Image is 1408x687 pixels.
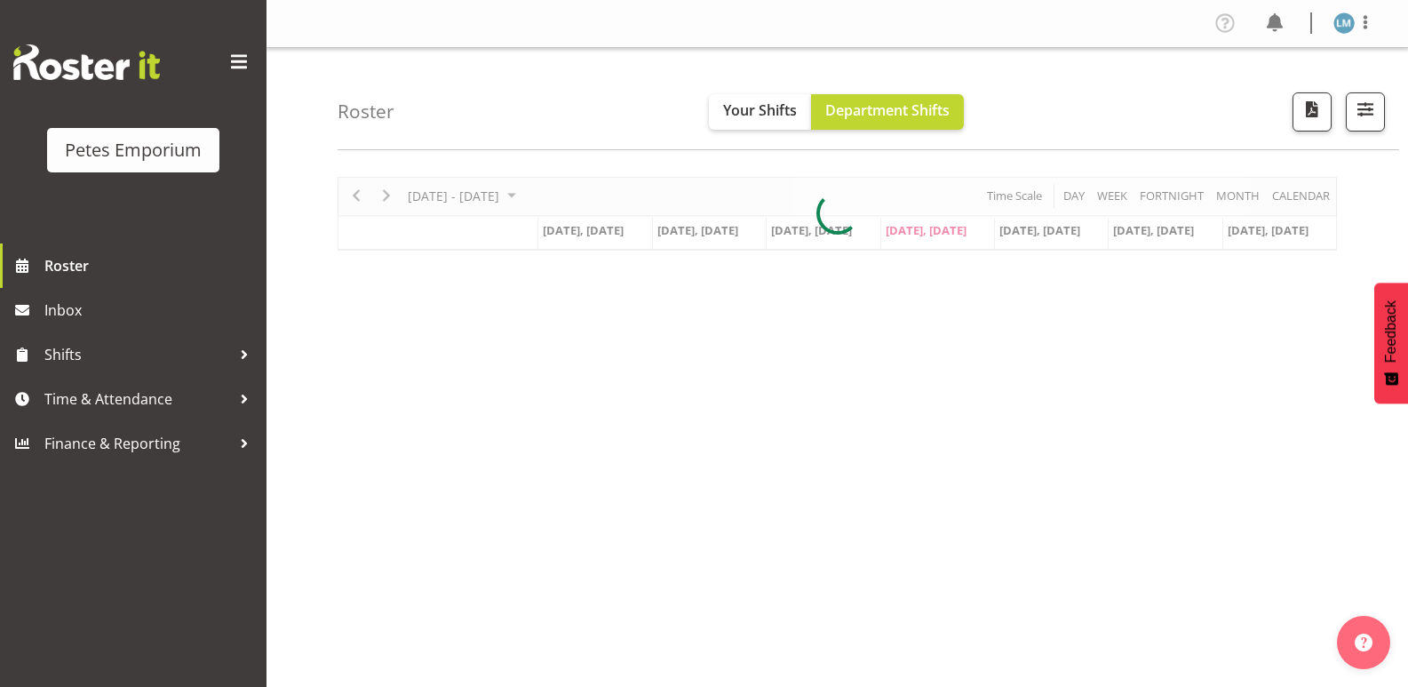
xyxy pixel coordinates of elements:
h4: Roster [338,101,394,122]
span: Finance & Reporting [44,430,231,457]
span: Shifts [44,341,231,368]
span: Time & Attendance [44,386,231,412]
img: lianne-morete5410.jpg [1333,12,1355,34]
img: Rosterit website logo [13,44,160,80]
span: Inbox [44,297,258,324]
button: Department Shifts [811,94,964,130]
button: Feedback - Show survey [1374,283,1408,403]
div: Petes Emporium [65,137,202,164]
span: Roster [44,252,258,279]
span: Department Shifts [825,100,950,120]
img: help-xxl-2.png [1355,634,1372,651]
button: Download a PDF of the roster according to the set date range. [1293,92,1332,132]
button: Your Shifts [709,94,811,130]
span: Feedback [1383,300,1399,363]
span: Your Shifts [723,100,797,120]
button: Filter Shifts [1346,92,1385,132]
